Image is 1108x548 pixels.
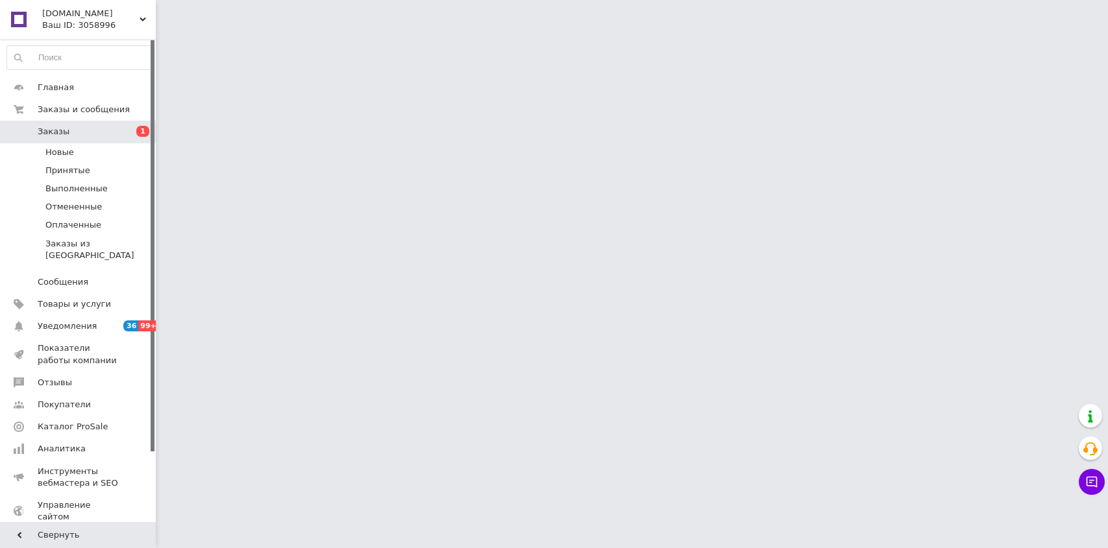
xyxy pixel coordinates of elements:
[38,320,97,332] span: Уведомления
[38,342,120,366] span: Показатели работы компании
[38,104,130,115] span: Заказы и сообщения
[45,238,152,261] span: Заказы из [GEOGRAPHIC_DATA]
[38,421,108,433] span: Каталог ProSale
[45,201,102,213] span: Отмененные
[45,183,108,195] span: Выполненные
[38,443,86,455] span: Аналитика
[42,19,156,31] div: Ваш ID: 3058996
[38,126,69,137] span: Заказы
[45,147,74,158] span: Новые
[45,165,90,176] span: Принятые
[7,46,153,69] input: Поиск
[38,377,72,388] span: Отзывы
[38,466,120,489] span: Инструменты вебмастера и SEO
[38,499,120,523] span: Управление сайтом
[136,126,149,137] span: 1
[138,320,160,331] span: 99+
[42,8,140,19] span: sumka.shop
[45,219,101,231] span: Оплаченные
[38,276,88,288] span: Сообщения
[1079,469,1105,495] button: Чат с покупателем
[38,298,111,310] span: Товары и услуги
[38,82,74,93] span: Главная
[38,399,91,411] span: Покупатели
[123,320,138,331] span: 36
